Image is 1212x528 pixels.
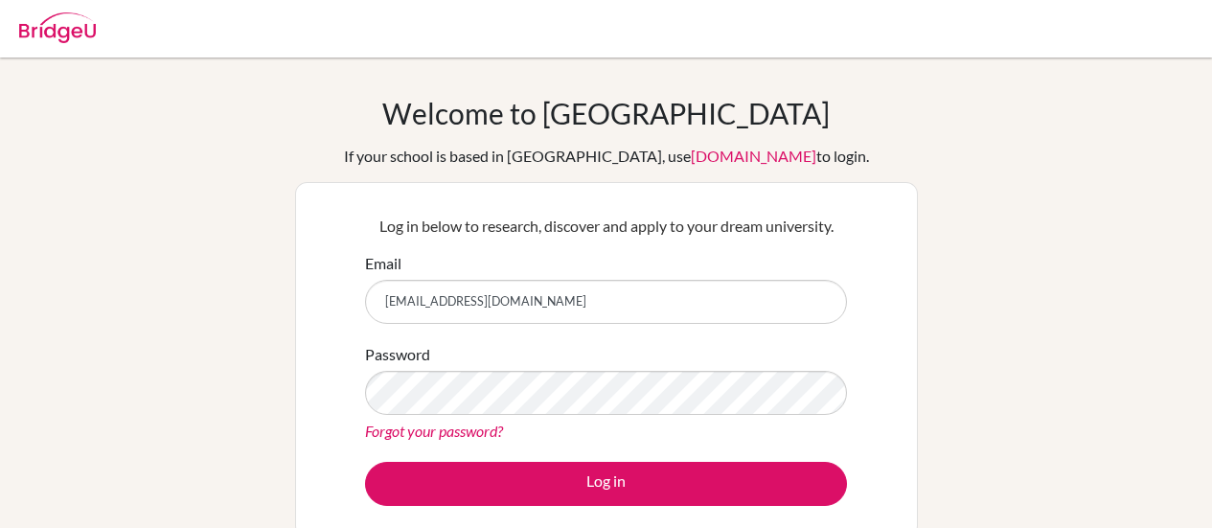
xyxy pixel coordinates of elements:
p: Log in below to research, discover and apply to your dream university. [365,215,847,238]
label: Email [365,252,401,275]
label: Password [365,343,430,366]
button: Log in [365,462,847,506]
a: Forgot your password? [365,422,503,440]
h1: Welcome to [GEOGRAPHIC_DATA] [382,96,830,130]
a: [DOMAIN_NAME] [691,147,816,165]
div: If your school is based in [GEOGRAPHIC_DATA], use to login. [344,145,869,168]
img: Bridge-U [19,12,96,43]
